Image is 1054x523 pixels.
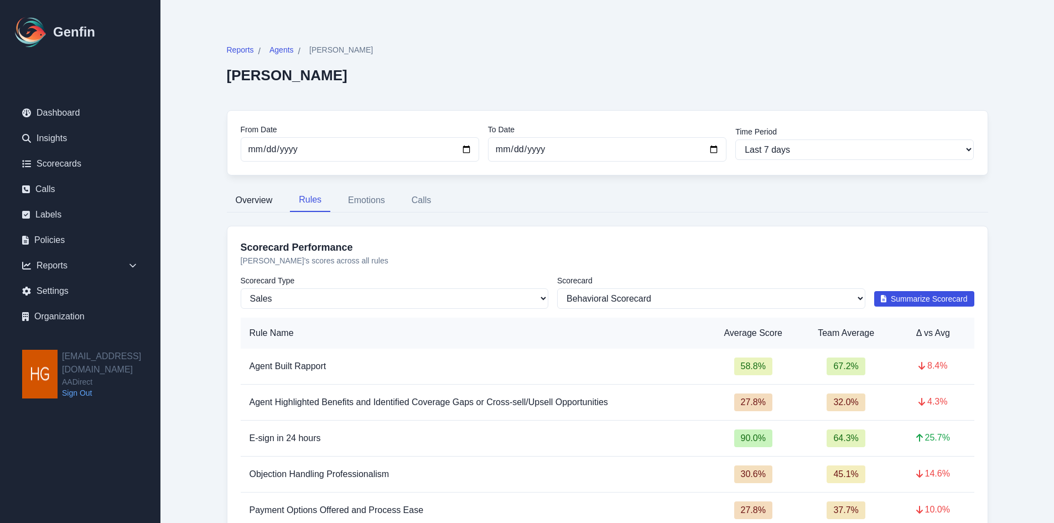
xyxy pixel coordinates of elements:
[827,393,865,411] span: 32.0 %
[13,229,147,251] a: Policies
[13,153,147,175] a: Scorecards
[250,433,321,443] span: E-sign in 24 hours
[403,189,440,212] button: Calls
[241,255,974,266] p: [PERSON_NAME] 's scores across all rules
[250,361,326,371] span: Agent Built Rapport
[892,318,974,349] th: Δ vs Avg
[13,280,147,302] a: Settings
[62,387,160,398] a: Sign Out
[874,291,974,307] button: Summarize Scorecard
[13,127,147,149] a: Insights
[734,393,772,411] span: 27.8 %
[827,358,865,375] span: 67.2 %
[241,275,549,286] label: Scorecard Type
[734,429,772,447] span: 90.0 %
[916,503,950,516] span: 10.0 %
[13,255,147,277] div: Reports
[258,45,261,58] span: /
[916,431,950,444] span: 25.7 %
[269,44,294,55] span: Agents
[241,240,974,255] h3: Scorecard Performance
[734,358,772,375] span: 58.8 %
[62,376,160,387] span: AADirect
[734,465,772,483] span: 30.6 %
[250,397,608,407] span: Agent Highlighted Benefits and Identified Coverage Gaps or Cross-sell/Upsell Opportunities
[827,501,865,519] span: 37.7 %
[13,178,147,200] a: Calls
[269,44,294,58] a: Agents
[227,44,254,58] a: Reports
[250,469,390,479] span: Objection Handling Professionalism
[891,293,968,304] span: Summarize Scorecard
[227,67,373,84] h2: [PERSON_NAME]
[706,318,800,349] th: Average Score
[13,305,147,328] a: Organization
[13,14,49,50] img: Logo
[250,505,424,515] span: Payment Options Offered and Process Ease
[735,126,974,137] label: Time Period
[62,350,160,376] h2: [EMAIL_ADDRESS][DOMAIN_NAME]
[227,44,254,55] span: Reports
[827,465,865,483] span: 45.1 %
[827,429,865,447] span: 64.3 %
[13,204,147,226] a: Labels
[241,124,479,135] label: From Date
[918,359,947,372] span: 8.4 %
[339,189,394,212] button: Emotions
[13,102,147,124] a: Dashboard
[309,44,373,55] span: [PERSON_NAME]
[227,189,282,212] button: Overview
[290,189,330,212] button: Rules
[241,318,707,349] th: Rule Name
[488,124,726,135] label: To Date
[734,501,772,519] span: 27.8 %
[916,467,950,480] span: 14.6 %
[53,23,95,41] h1: Genfin
[298,45,300,58] span: /
[918,395,947,408] span: 4.3 %
[557,275,865,286] label: Scorecard
[800,318,892,349] th: Team Average
[22,350,58,398] img: hgarza@aadirect.com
